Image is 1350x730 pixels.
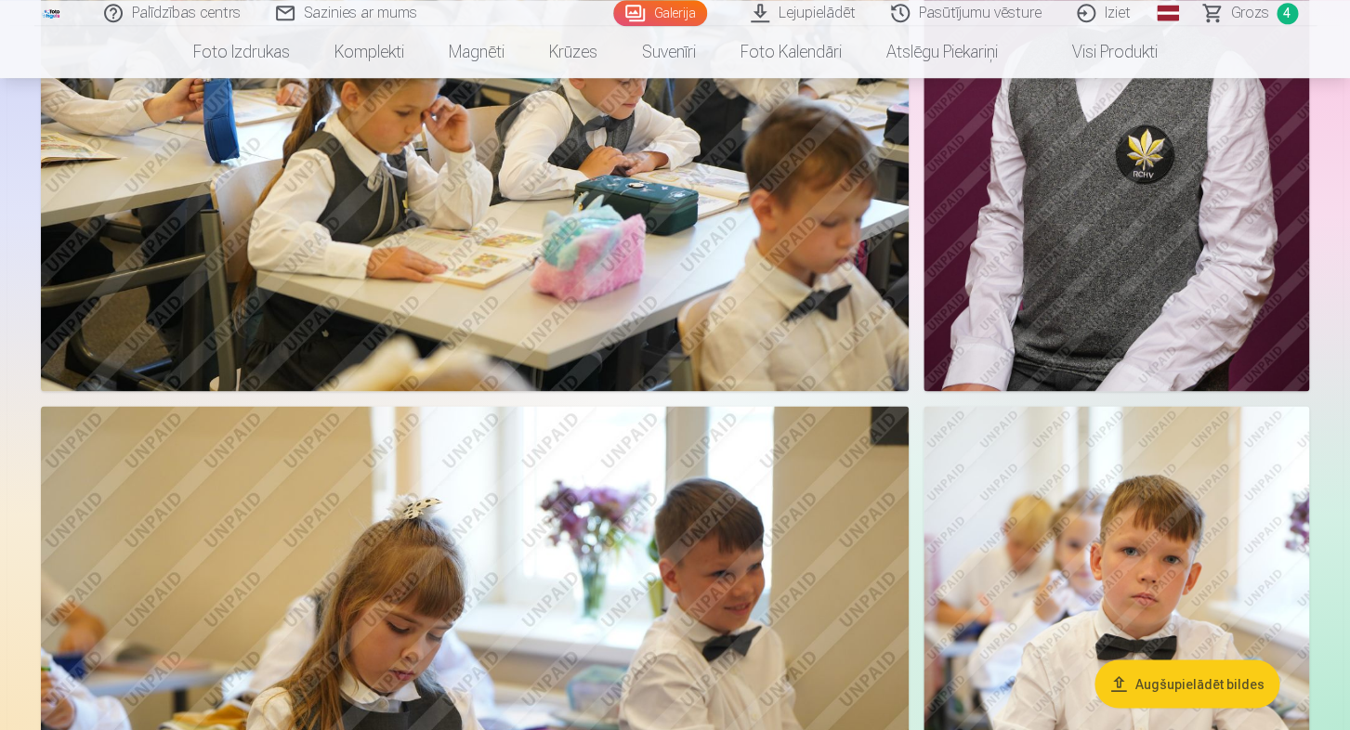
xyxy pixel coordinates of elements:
span: 4 [1277,3,1298,24]
a: Krūzes [527,26,620,78]
img: /fa1 [42,7,62,19]
button: Augšupielādēt bildes [1094,659,1279,708]
a: Suvenīri [620,26,718,78]
a: Visi produkti [1020,26,1180,78]
a: Foto izdrukas [171,26,312,78]
span: Grozs [1231,2,1269,24]
a: Foto kalendāri [718,26,864,78]
a: Magnēti [426,26,527,78]
a: Atslēgu piekariņi [864,26,1020,78]
a: Komplekti [312,26,426,78]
